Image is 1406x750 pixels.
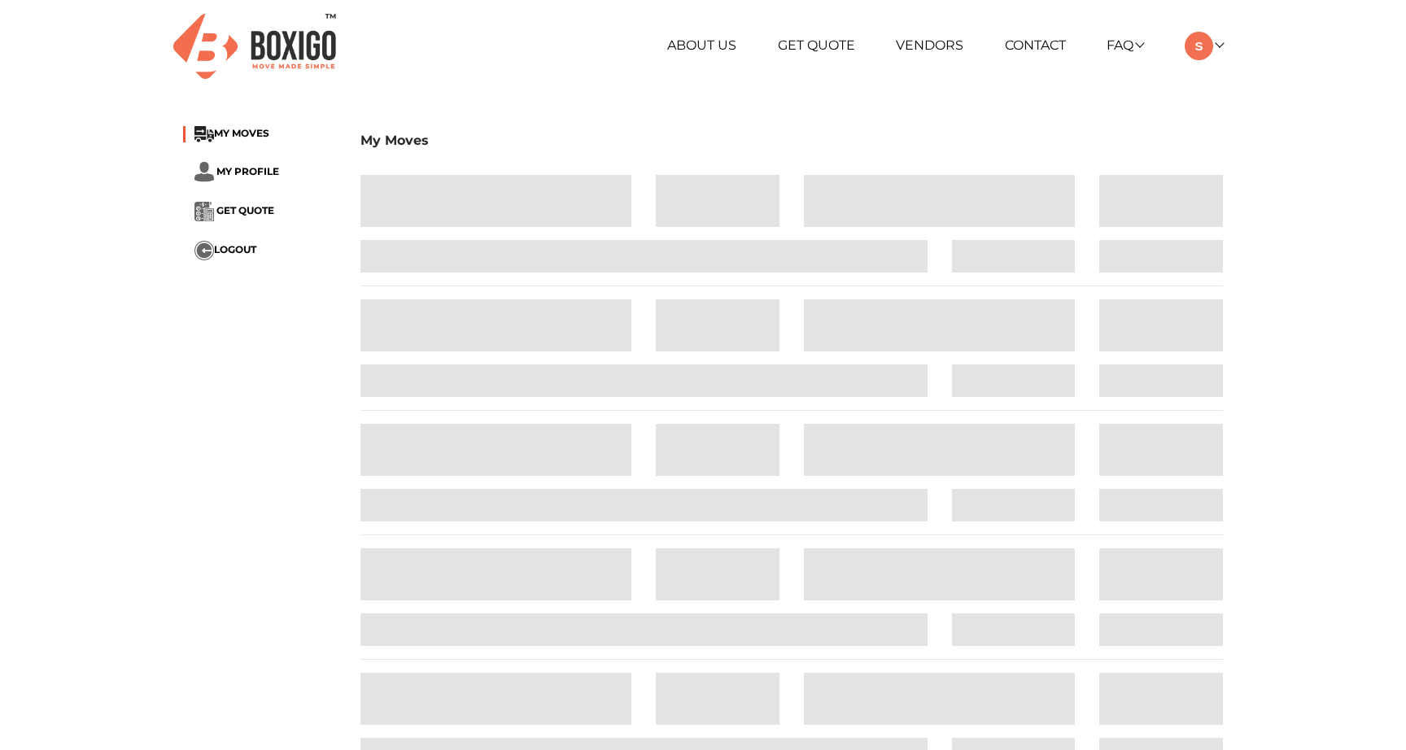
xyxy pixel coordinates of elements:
img: ... [194,126,214,142]
h3: My Moves [360,133,1223,148]
img: ... [194,162,214,182]
span: MY MOVES [214,128,269,140]
a: ...MY MOVES [194,128,269,140]
span: GET QUOTE [216,205,274,217]
a: Vendors [896,37,963,53]
a: FAQ [1107,37,1143,53]
span: LOGOUT [214,244,256,256]
a: Contact [1005,37,1066,53]
a: About Us [667,37,736,53]
a: ... GET QUOTE [194,205,274,217]
img: ... [194,241,214,260]
img: Boxigo [173,14,336,78]
a: ... MY PROFILE [194,165,279,177]
a: Get Quote [778,37,855,53]
img: ... [194,202,214,221]
span: MY PROFILE [216,165,279,177]
button: ...LOGOUT [194,241,256,260]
